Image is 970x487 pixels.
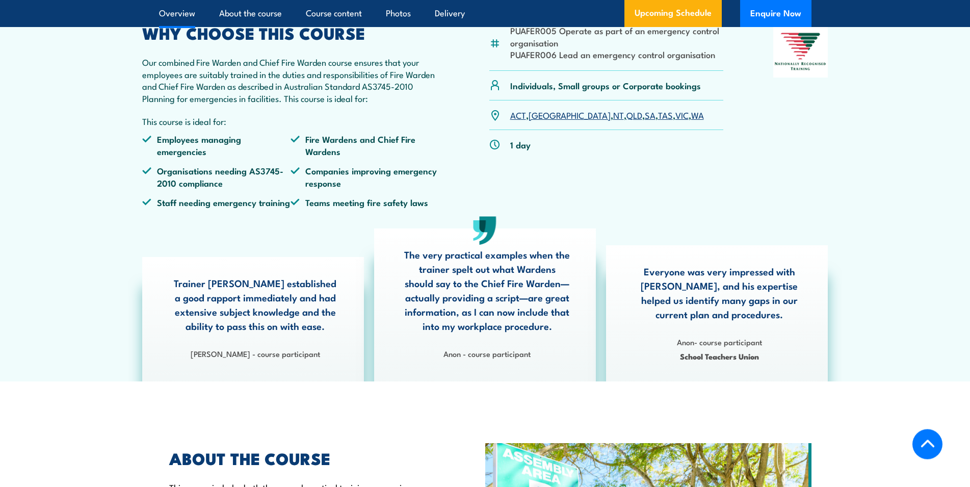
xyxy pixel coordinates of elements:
span: School Teachers Union [636,350,802,362]
li: Fire Wardens and Chief Fire Wardens [291,133,439,157]
li: Staff needing emergency training [142,196,291,208]
strong: Anon- course participant [677,336,762,347]
p: 1 day [510,139,531,150]
a: NT [613,109,624,121]
li: PUAFER005 Operate as part of an emergency control organisation [510,24,724,48]
p: Trainer [PERSON_NAME] established a good rapport immediately and had extensive subject knowledge ... [172,276,338,333]
strong: Anon - course participant [443,348,531,359]
a: QLD [626,109,642,121]
li: PUAFER006 Lead an emergency control organisation [510,48,724,60]
li: Organisations needing AS3745-2010 compliance [142,165,291,189]
a: VIC [675,109,689,121]
a: TAS [658,109,673,121]
p: This course is ideal for: [142,115,440,127]
li: Teams meeting fire safety laws [291,196,439,208]
strong: [PERSON_NAME] - course participant [191,348,320,359]
a: ACT [510,109,526,121]
p: Individuals, Small groups or Corporate bookings [510,80,701,91]
p: The very practical examples when the trainer spelt out what Wardens should say to the Chief Fire ... [404,247,570,333]
a: WA [691,109,704,121]
li: Employees managing emergencies [142,133,291,157]
p: Our combined Fire Warden and Chief Fire Warden course ensures that your employees are suitably tr... [142,56,440,104]
p: Everyone was very impressed with [PERSON_NAME], and his expertise helped us identify many gaps in... [636,264,802,321]
li: Companies improving emergency response [291,165,439,189]
h2: WHY CHOOSE THIS COURSE [142,25,440,40]
h2: ABOUT THE COURSE [169,451,438,465]
a: SA [645,109,656,121]
p: , , , , , , , [510,109,704,121]
img: Nationally Recognised Training logo. [773,25,828,78]
a: [GEOGRAPHIC_DATA] [529,109,611,121]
